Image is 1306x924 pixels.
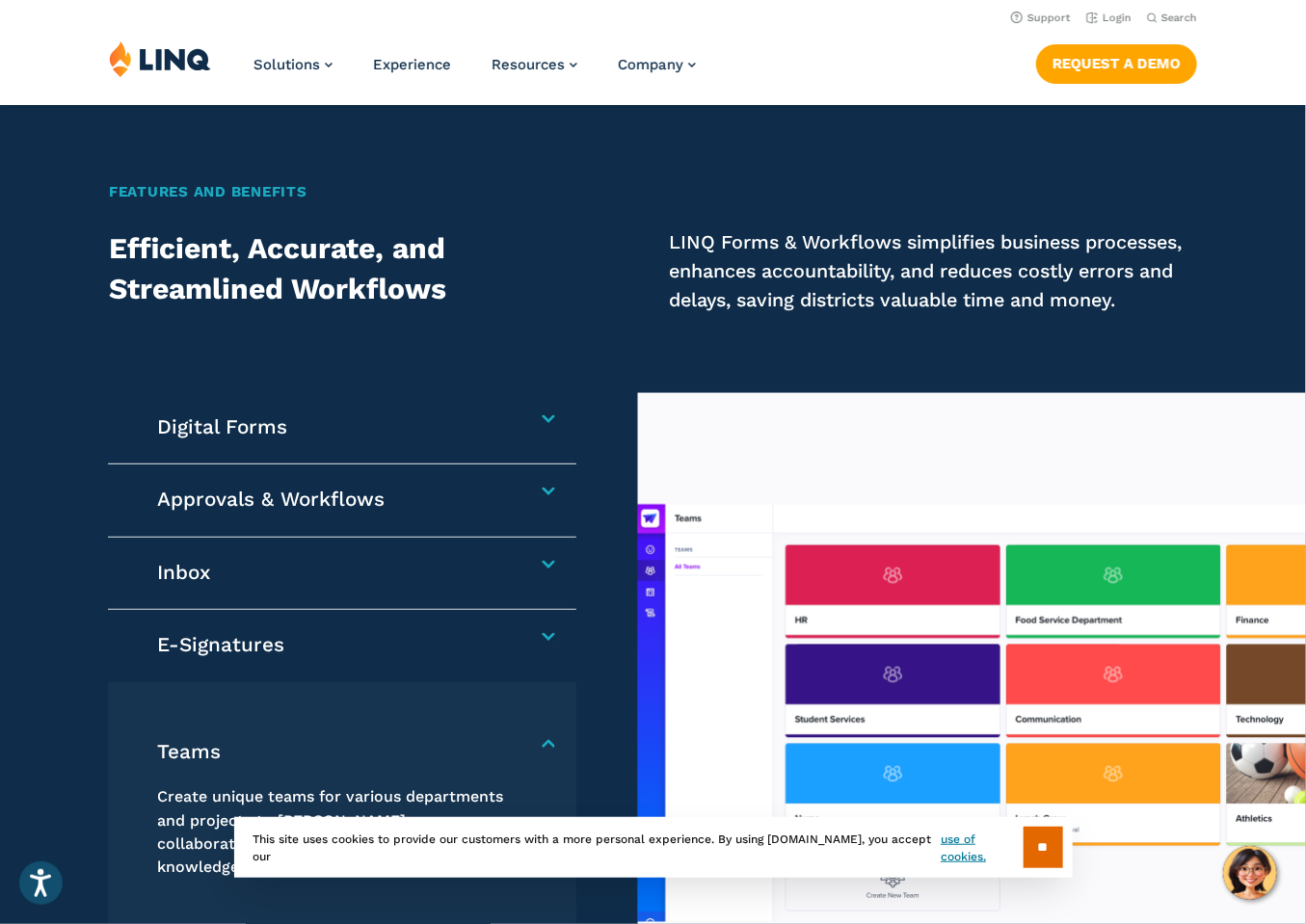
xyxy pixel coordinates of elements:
[157,788,503,877] span: Create unique teams for various departments and projects to [PERSON_NAME] collaboration, improve ...
[109,181,1197,203] h2: Features and Benefits
[618,56,683,73] span: Company
[1086,12,1132,24] a: Login
[669,228,1197,315] p: LINQ Forms & Workflows simplifies business processes, enhances accountability, and reduces costly...
[157,488,512,514] h4: Approvals & Workflows
[373,56,451,73] a: Experience
[109,40,211,77] img: LINQ | K‑12 Software
[253,56,333,73] a: Solutions
[109,228,544,310] h2: Efficient, Accurate, and Streamlined Workflows
[157,740,512,766] h4: Teams
[618,56,696,73] a: Company
[1036,44,1197,83] a: Request a Demo
[492,56,565,73] span: Resources
[1147,11,1197,25] button: Open Search Bar
[157,415,512,441] h4: Digital Forms
[1223,846,1277,900] button: Hello, have a question? Let’s chat.
[1011,12,1071,24] a: Support
[253,56,320,73] span: Solutions
[1036,40,1197,83] nav: Button Navigation
[157,561,512,587] h4: Inbox
[941,831,1023,865] a: use of cookies.
[1161,12,1197,24] span: Search
[157,633,512,659] h4: E-Signatures
[492,56,577,73] a: Resources
[234,817,1073,878] div: This site uses cookies to provide our customers with a more personal experience. By using [DOMAIN...
[253,40,696,104] nav: Primary Navigation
